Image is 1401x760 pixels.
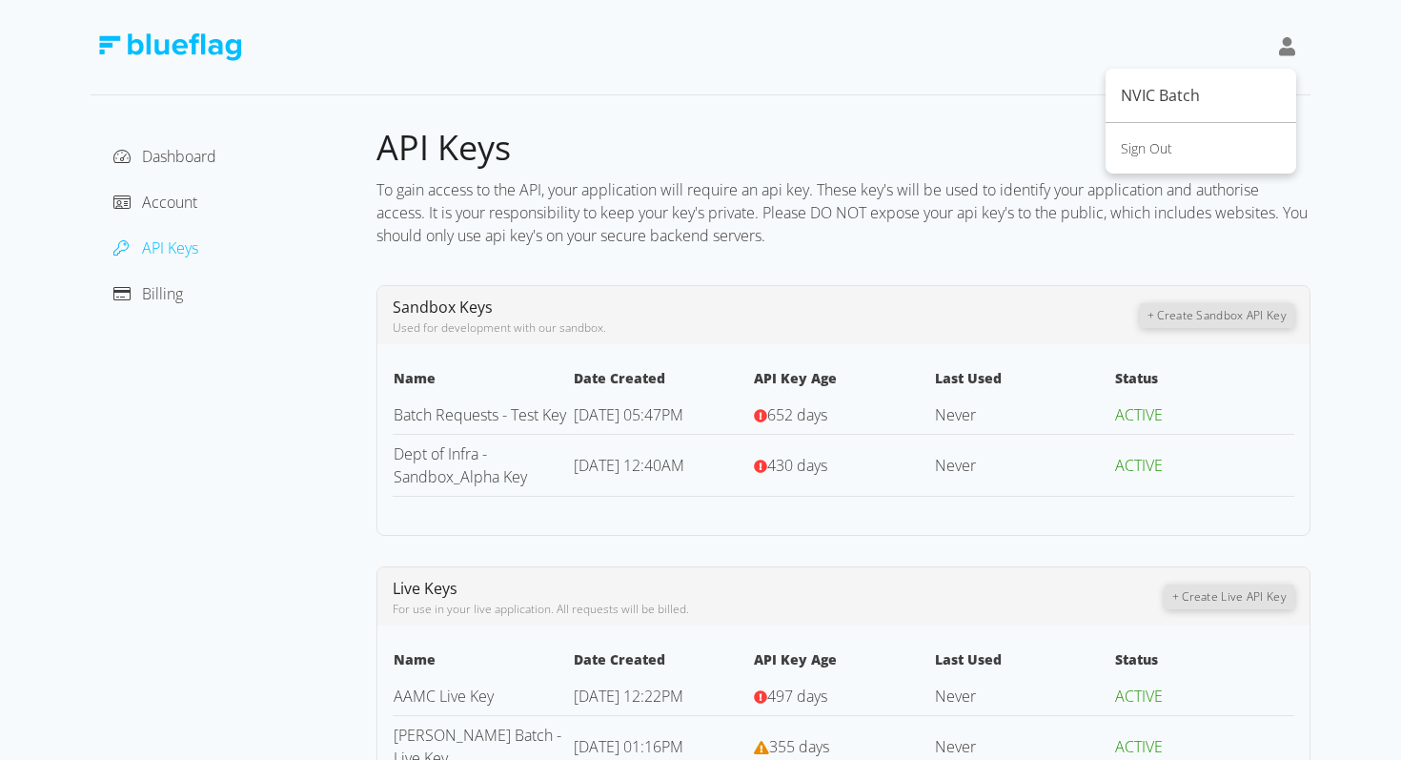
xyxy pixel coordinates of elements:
[935,736,976,757] span: Never
[393,367,573,396] th: Name
[767,455,827,476] span: 430 days
[769,736,829,757] span: 355 days
[1140,303,1294,328] button: + Create Sandbox API Key
[573,648,753,677] th: Date Created
[142,237,198,258] span: API Keys
[394,686,494,707] a: AAMC Live Key
[142,146,216,167] span: Dashboard
[1114,367,1294,396] th: Status
[767,404,827,425] span: 652 days
[934,648,1114,677] th: Last Used
[113,192,197,213] a: Account
[1115,404,1163,425] span: ACTIVE
[574,404,683,425] span: [DATE] 05:47PM
[574,686,683,707] span: [DATE] 12:22PM
[393,319,1140,337] div: Used for development with our sandbox.
[393,297,493,318] span: Sandbox Keys
[376,171,1310,255] div: To gain access to the API, your application will require an api key. These key's will be used to ...
[394,404,566,425] a: Batch Requests - Test Key
[1115,736,1163,757] span: ACTIVE
[1121,138,1281,158] div: Sign Out
[935,455,976,476] span: Never
[98,33,241,61] img: Blue Flag Logo
[113,237,198,258] a: API Keys
[394,443,527,487] a: Dept of Infra - Sandbox_Alpha Key
[393,578,457,599] span: Live Keys
[1114,648,1294,677] th: Status
[753,648,933,677] th: API Key Age
[113,146,216,167] a: Dashboard
[142,192,197,213] span: Account
[934,367,1114,396] th: Last Used
[393,601,1165,618] div: For use in your live application. All requests will be billed.
[393,648,573,677] th: Name
[935,404,976,425] span: Never
[935,686,976,707] span: Never
[142,283,183,304] span: Billing
[574,455,684,476] span: [DATE] 12:40AM
[376,124,511,171] span: API Keys
[573,367,753,396] th: Date Created
[767,686,827,707] span: 497 days
[1165,585,1294,609] button: + Create Live API Key
[1121,84,1281,107] div: NVIC Batch
[113,283,183,304] a: Billing
[753,367,933,396] th: API Key Age
[1115,455,1163,476] span: ACTIVE
[1115,686,1163,707] span: ACTIVE
[574,736,683,757] span: [DATE] 01:16PM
